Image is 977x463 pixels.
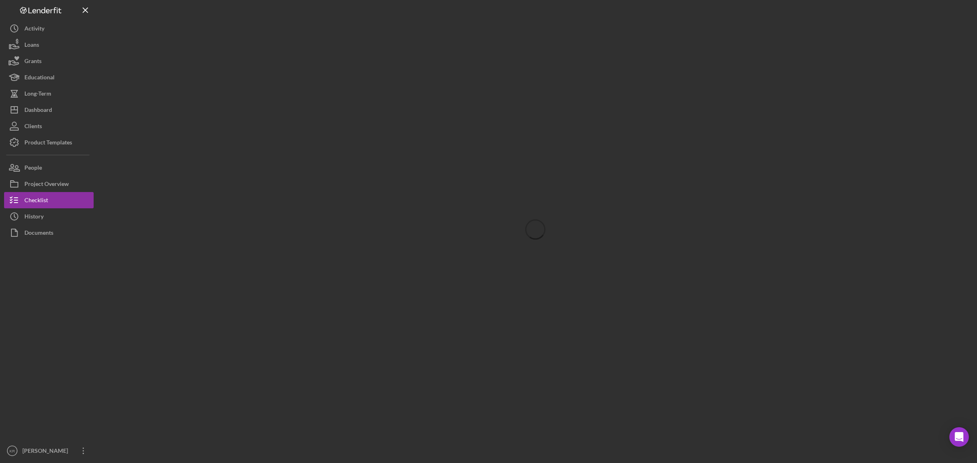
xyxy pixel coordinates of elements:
[4,85,94,102] button: Long-Term
[24,102,52,120] div: Dashboard
[24,192,48,210] div: Checklist
[24,159,42,178] div: People
[4,102,94,118] button: Dashboard
[949,427,969,447] div: Open Intercom Messenger
[4,20,94,37] button: Activity
[24,225,53,243] div: Documents
[4,53,94,69] button: Grants
[24,118,42,136] div: Clients
[24,85,51,104] div: Long-Term
[4,118,94,134] button: Clients
[4,176,94,192] button: Project Overview
[4,37,94,53] button: Loans
[9,449,15,453] text: KR
[24,208,44,227] div: History
[24,37,39,55] div: Loans
[20,443,73,461] div: [PERSON_NAME]
[24,176,69,194] div: Project Overview
[24,53,42,71] div: Grants
[4,443,94,459] button: KR[PERSON_NAME]
[24,134,72,153] div: Product Templates
[24,69,55,87] div: Educational
[4,225,94,241] button: Documents
[4,69,94,85] button: Educational
[4,159,94,176] button: People
[4,134,94,151] button: Product Templates
[4,192,94,208] button: Checklist
[24,20,44,39] div: Activity
[4,208,94,225] button: History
